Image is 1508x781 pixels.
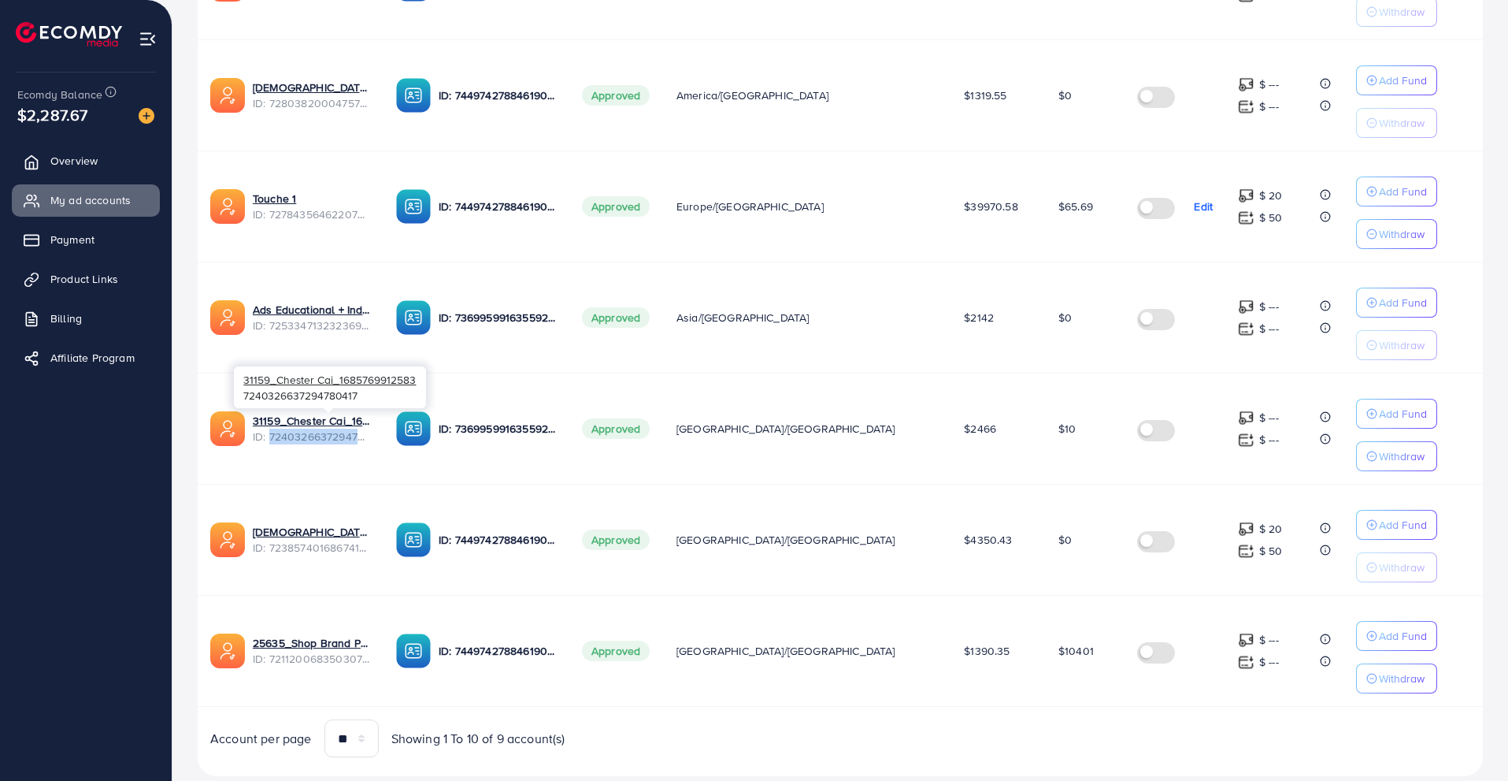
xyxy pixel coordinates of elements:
[676,421,895,437] span: [GEOGRAPHIC_DATA]/[GEOGRAPHIC_DATA]
[1356,288,1437,318] button: Add Fund
[1238,521,1254,537] img: top-up amount
[1356,510,1437,540] button: Add Fund
[1379,336,1425,355] p: Withdraw
[210,411,245,446] img: ic-ads-acc.e4c84228.svg
[253,302,371,318] a: Ads Educational + Individuals
[582,418,650,439] span: Approved
[396,78,431,113] img: ic-ba-acc.ded83a64.svg
[1058,199,1093,214] span: $65.69
[1379,71,1427,90] p: Add Fund
[582,641,650,661] span: Approved
[1259,319,1279,338] p: $ ---
[1356,219,1437,249] button: Withdraw
[582,530,650,550] span: Approved
[1058,87,1072,103] span: $0
[582,85,650,106] span: Approved
[12,184,160,216] a: My ad accounts
[1058,310,1072,325] span: $0
[210,78,245,113] img: ic-ads-acc.e4c84228.svg
[1356,177,1437,206] button: Add Fund
[1379,558,1425,577] p: Withdraw
[253,206,371,222] span: ID: 7278435646220746754
[253,429,371,444] span: ID: 7240326637294780417
[1356,330,1437,360] button: Withdraw
[50,232,94,247] span: Payment
[12,263,160,295] a: Product Links
[210,189,245,224] img: ic-ads-acc.e4c84228.svg
[396,189,431,224] img: ic-ba-acc.ded83a64.svg
[396,523,431,557] img: ic-ba-acc.ded83a64.svg
[676,199,824,214] span: Europe/[GEOGRAPHIC_DATA]
[1058,421,1076,437] span: $10
[210,634,245,668] img: ic-ads-acc.e4c84228.svg
[1259,75,1279,94] p: $ ---
[253,302,371,334] div: <span class='underline'>Ads Educational + Individuals</span></br>7253347132323692545
[676,87,828,103] span: America/[GEOGRAPHIC_DATA]
[1356,65,1437,95] button: Add Fund
[1356,441,1437,471] button: Withdraw
[1356,664,1437,694] button: Withdraw
[253,80,371,95] a: [DEMOGRAPHIC_DATA] 1
[253,95,371,111] span: ID: 7280382000475799554
[439,530,557,549] p: ID: 7449742788461903889
[50,350,135,366] span: Affiliate Program
[1259,97,1279,116] p: $ ---
[1058,643,1094,659] span: $10401
[253,651,371,667] span: ID: 7211200683503075330
[1379,182,1427,201] p: Add Fund
[1238,188,1254,204] img: top-up amount
[1238,76,1254,93] img: top-up amount
[582,196,650,217] span: Approved
[1379,627,1427,645] p: Add Fund
[1238,321,1254,337] img: top-up amount
[50,271,118,287] span: Product Links
[210,730,312,748] span: Account per page
[582,307,650,328] span: Approved
[439,86,557,105] p: ID: 7449742788461903889
[1379,669,1425,688] p: Withdraw
[1379,293,1427,312] p: Add Fund
[253,80,371,112] div: <span class='underline'>Shaitea 1</span></br>7280382000475799554
[1356,108,1437,138] button: Withdraw
[253,524,371,556] div: <span class='underline'>Shaitea 3</span></br>7238574016867418113
[1379,225,1425,244] p: Withdraw
[253,191,371,223] div: <span class='underline'>Touche 1</span></br>7278435646220746754
[676,310,810,325] span: Asia/[GEOGRAPHIC_DATA]
[1259,630,1279,649] p: $ ---
[210,300,245,335] img: ic-ads-acc.e4c84228.svg
[50,153,98,169] span: Overview
[964,310,994,325] span: $2142
[1238,99,1254,115] img: top-up amount
[1259,541,1283,560] p: $ 50
[1379,515,1427,534] p: Add Fund
[12,303,160,334] a: Billing
[1058,532,1072,548] span: $0
[1259,430,1279,449] p: $ ---
[964,87,1006,103] span: $1319.55
[439,642,557,660] p: ID: 7449742788461903889
[253,635,371,668] div: <span class='underline'>25635_Shop Brand Pk_1678988503121</span></br>7211200683503075330
[1259,408,1279,427] p: $ ---
[243,372,416,387] span: 31159_Chester Cai_1685769912583
[396,411,431,446] img: ic-ba-acc.ded83a64.svg
[12,342,160,374] a: Affiliate Program
[253,635,371,651] a: 25635_Shop Brand Pk_1678988503121
[396,634,431,668] img: ic-ba-acc.ded83a64.svg
[1356,621,1437,651] button: Add Fund
[17,103,87,126] span: $2,287.67
[253,540,371,556] span: ID: 7238574016867418113
[1379,447,1425,466] p: Withdraw
[253,524,371,540] a: [DEMOGRAPHIC_DATA] 3
[1238,410,1254,426] img: top-up amount
[50,311,82,326] span: Billing
[1238,543,1254,560] img: top-up amount
[253,318,371,333] span: ID: 7253347132323692545
[676,532,895,548] span: [GEOGRAPHIC_DATA]/[GEOGRAPHIC_DATA]
[676,643,895,659] span: [GEOGRAPHIC_DATA]/[GEOGRAPHIC_DATA]
[1259,208,1283,227] p: $ 50
[1194,197,1213,216] p: Edit
[50,192,131,208] span: My ad accounts
[1259,653,1279,671] p: $ ---
[964,643,1010,659] span: $1390.35
[17,87,102,102] span: Ecomdy Balance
